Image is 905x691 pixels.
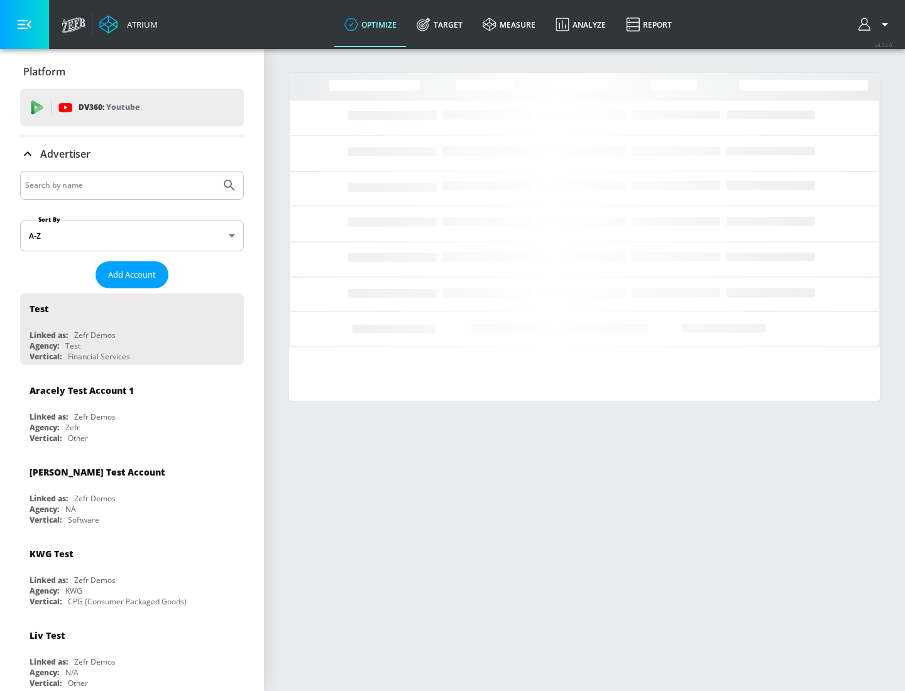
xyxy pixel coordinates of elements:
[30,575,68,585] div: Linked as:
[74,411,116,422] div: Zefr Demos
[20,293,244,365] div: TestLinked as:Zefr DemosAgency:TestVertical:Financial Services
[30,585,59,596] div: Agency:
[20,220,244,251] div: A-Z
[68,678,88,688] div: Other
[65,504,76,514] div: NA
[30,629,65,641] div: Liv Test
[30,548,73,560] div: KWG Test
[30,303,48,315] div: Test
[546,2,616,47] a: Analyze
[122,19,158,30] div: Atrium
[68,596,187,607] div: CPG (Consumer Packaged Goods)
[30,384,134,396] div: Aracely Test Account 1
[68,351,130,362] div: Financial Services
[30,466,165,478] div: [PERSON_NAME] Test Account
[20,538,244,610] div: KWG TestLinked as:Zefr DemosAgency:KWGVertical:CPG (Consumer Packaged Goods)
[30,504,59,514] div: Agency:
[334,2,407,47] a: optimize
[20,89,244,126] div: DV360: Youtube
[20,375,244,447] div: Aracely Test Account 1Linked as:Zefr DemosAgency:ZefrVertical:Other
[74,575,116,585] div: Zefr Demos
[65,585,82,596] div: KWG
[25,177,216,193] input: Search by name
[65,422,80,433] div: Zefr
[30,596,62,607] div: Vertical:
[68,514,99,525] div: Software
[108,268,156,282] span: Add Account
[30,340,59,351] div: Agency:
[20,136,244,171] div: Advertiser
[74,493,116,504] div: Zefr Demos
[473,2,546,47] a: measure
[96,261,168,288] button: Add Account
[407,2,473,47] a: Target
[40,147,90,161] p: Advertiser
[106,101,140,114] p: Youtube
[36,215,63,224] label: Sort By
[616,2,682,47] a: Report
[30,422,59,433] div: Agency:
[30,514,62,525] div: Vertical:
[30,330,68,340] div: Linked as:
[30,656,68,667] div: Linked as:
[20,54,244,89] div: Platform
[20,457,244,528] div: [PERSON_NAME] Test AccountLinked as:Zefr DemosAgency:NAVertical:Software
[99,15,158,34] a: Atrium
[74,656,116,667] div: Zefr Demos
[79,101,140,114] p: DV360:
[74,330,116,340] div: Zefr Demos
[68,433,88,443] div: Other
[30,433,62,443] div: Vertical:
[30,667,59,678] div: Agency:
[65,340,80,351] div: Test
[30,411,68,422] div: Linked as:
[30,678,62,688] div: Vertical:
[875,41,892,48] span: v 4.24.0
[23,65,65,79] p: Platform
[30,493,68,504] div: Linked as:
[65,667,79,678] div: N/A
[30,351,62,362] div: Vertical:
